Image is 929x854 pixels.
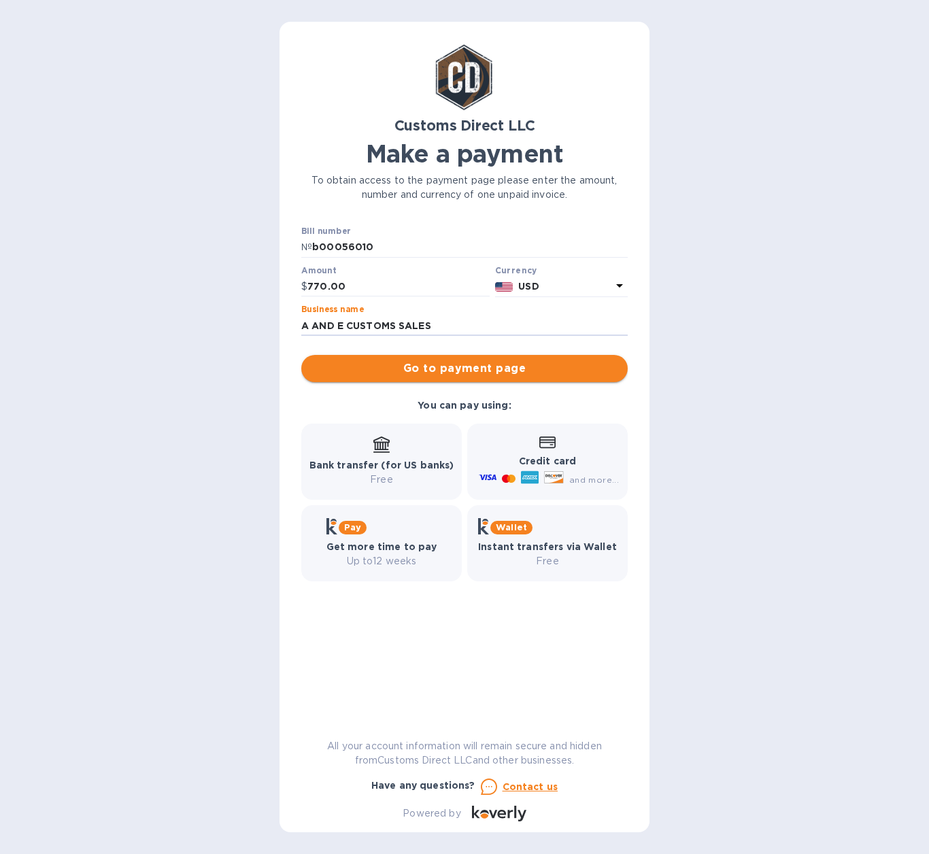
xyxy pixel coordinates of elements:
[344,522,361,532] b: Pay
[301,355,628,382] button: Go to payment page
[309,473,454,487] p: Free
[495,265,537,275] b: Currency
[307,277,490,297] input: 0.00
[496,522,527,532] b: Wallet
[301,267,336,275] label: Amount
[301,306,364,314] label: Business name
[519,456,576,466] b: Credit card
[301,139,628,168] h1: Make a payment
[301,173,628,202] p: To obtain access to the payment page please enter the amount, number and currency of one unpaid i...
[301,240,312,254] p: №
[418,400,511,411] b: You can pay using:
[326,541,437,552] b: Get more time to pay
[301,228,350,236] label: Bill number
[503,781,558,792] u: Contact us
[301,739,628,768] p: All your account information will remain secure and hidden from Customs Direct LLC and other busi...
[495,282,513,292] img: USD
[371,780,475,791] b: Have any questions?
[478,554,617,568] p: Free
[312,237,628,258] input: Enter bill number
[312,360,617,377] span: Go to payment page
[518,281,539,292] b: USD
[326,554,437,568] p: Up to 12 weeks
[569,475,619,485] span: and more...
[309,460,454,471] b: Bank transfer (for US banks)
[478,541,617,552] b: Instant transfers via Wallet
[301,315,628,336] input: Enter business name
[301,279,307,294] p: $
[403,806,460,821] p: Powered by
[394,117,535,134] b: Customs Direct LLC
